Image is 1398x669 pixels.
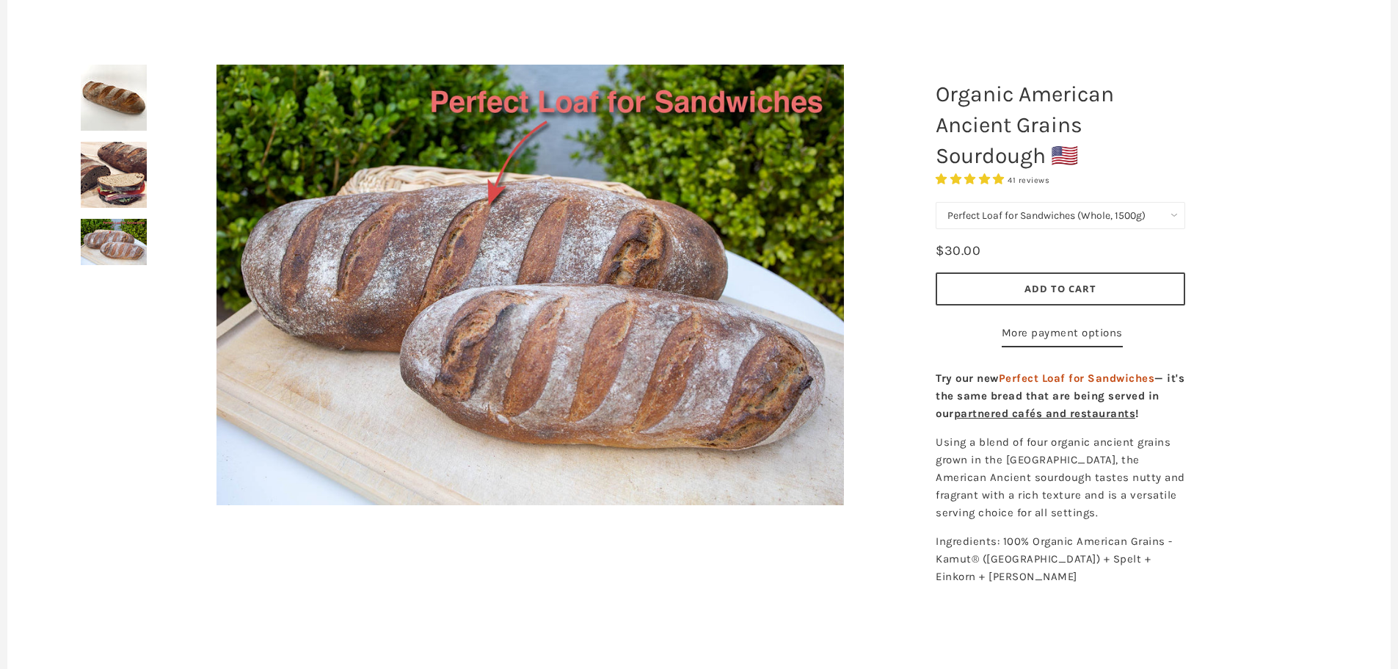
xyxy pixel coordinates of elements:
span: 4.93 stars [936,173,1008,186]
span: Perfect Loaf for Sandwiches [999,372,1155,385]
a: Organic American Ancient Grains Sourdough 🇺🇸 [183,65,877,505]
span: 41 reviews [1008,176,1049,185]
img: Organic American Ancient Grains Sourdough 🇺🇸 [216,65,844,505]
img: Organic American Ancient Grains Sourdough 🇺🇸 [81,65,147,131]
span: Ingredients: 100% Organic American Grains - Kamut® ([GEOGRAPHIC_DATA]) + Spelt + Einkorn + [PERSO... [936,535,1173,583]
span: Add to Cart [1024,282,1096,295]
img: Organic American Ancient Grains Sourdough 🇺🇸 [81,219,147,265]
button: Add to Cart [936,272,1185,305]
h1: Organic American Ancient Grains Sourdough 🇺🇸 [925,71,1196,178]
a: More payment options [1002,324,1123,347]
a: partnered cafés and restaurants [954,407,1136,420]
span: Using a blend of four organic ancient grains grown in the [GEOGRAPHIC_DATA], the American Ancient... [936,435,1185,519]
img: Organic American Ancient Grains Sourdough 🇺🇸 [81,142,147,208]
strong: Try our new — it's the same bread that are being served in our ! [936,372,1184,420]
div: $30.00 [936,240,980,261]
